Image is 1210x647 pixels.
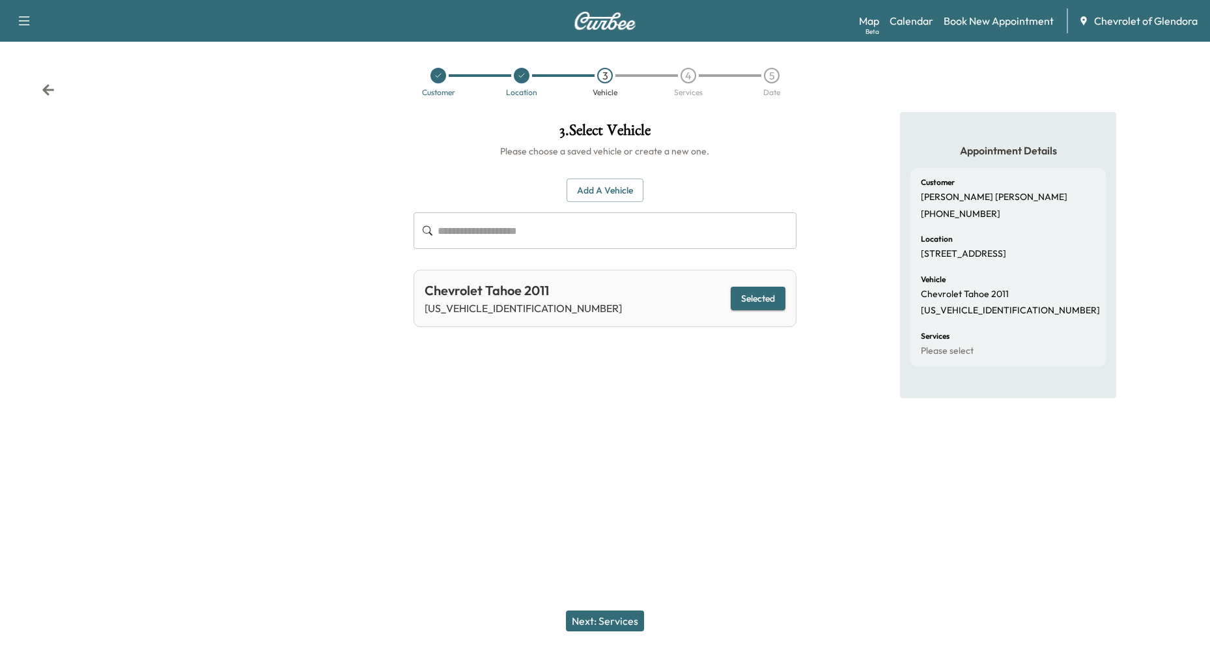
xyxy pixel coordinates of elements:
[944,13,1054,29] a: Book New Appointment
[425,300,622,316] p: [US_VEHICLE_IDENTIFICATION_NUMBER]
[921,276,946,283] h6: Vehicle
[414,145,796,158] h6: Please choose a saved vehicle or create a new one.
[910,143,1106,158] h5: Appointment Details
[763,89,780,96] div: Date
[921,248,1006,260] p: [STREET_ADDRESS]
[422,89,455,96] div: Customer
[574,12,636,30] img: Curbee Logo
[865,27,879,36] div: Beta
[890,13,933,29] a: Calendar
[1094,13,1198,29] span: Chevrolet of Glendora
[921,179,955,186] h6: Customer
[764,68,780,83] div: 5
[42,83,55,96] div: Back
[593,89,617,96] div: Vehicle
[566,611,644,631] button: Next: Services
[597,68,613,83] div: 3
[921,192,1067,203] p: [PERSON_NAME] [PERSON_NAME]
[681,68,696,83] div: 4
[859,13,879,29] a: MapBeta
[414,122,796,145] h1: 3 . Select Vehicle
[921,332,950,340] h6: Services
[674,89,703,96] div: Services
[921,208,1000,220] p: [PHONE_NUMBER]
[921,289,1009,300] p: Chevrolet Tahoe 2011
[425,281,622,300] div: Chevrolet Tahoe 2011
[731,287,785,311] button: Selected
[921,235,953,243] h6: Location
[921,345,974,357] p: Please select
[921,305,1100,317] p: [US_VEHICLE_IDENTIFICATION_NUMBER]
[567,179,643,203] button: Add a Vehicle
[506,89,537,96] div: Location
